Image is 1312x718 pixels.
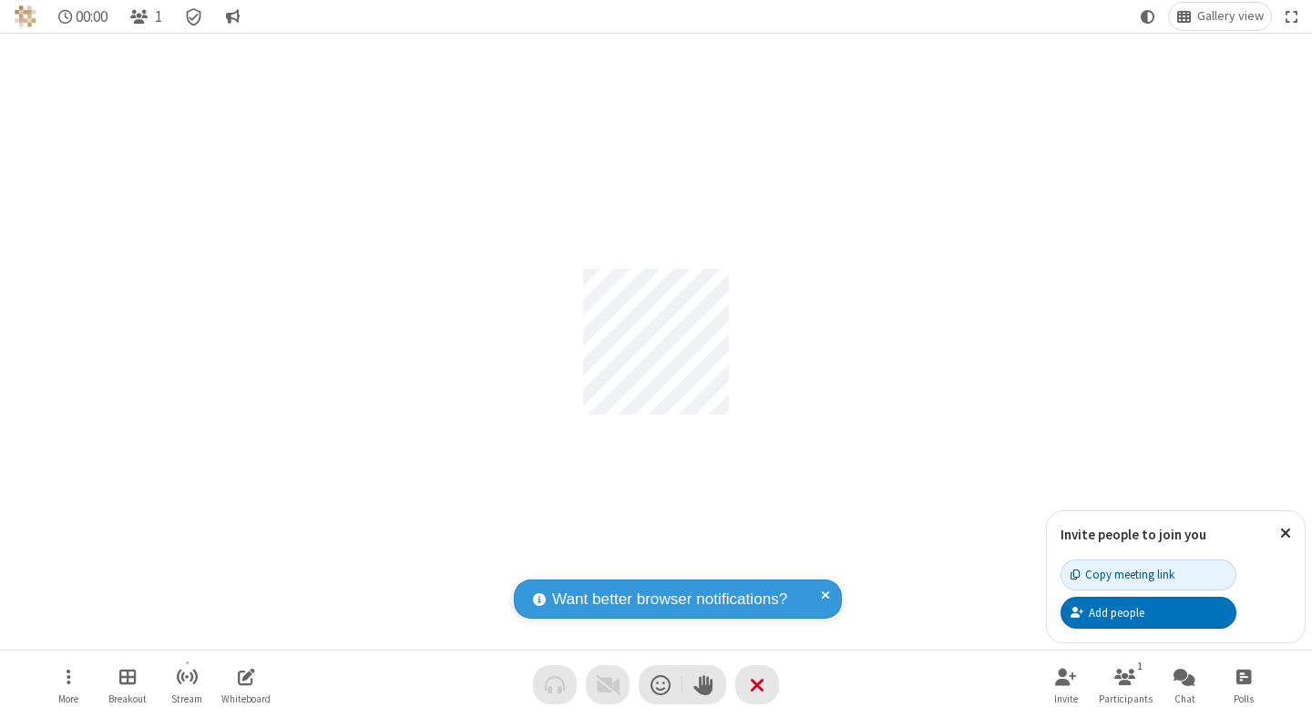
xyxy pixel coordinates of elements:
[533,665,577,704] button: Audio problem - check your Internet connection or call by phone
[1098,659,1153,711] button: Open participant list
[1234,693,1254,704] span: Polls
[171,693,202,704] span: Stream
[15,5,36,27] img: QA Selenium DO NOT DELETE OR CHANGE
[219,659,273,711] button: Open shared whiteboard
[1266,511,1305,556] button: Close popover
[1061,526,1206,543] label: Invite people to join you
[159,659,214,711] button: Start streaming
[1071,566,1174,583] div: Copy meeting link
[1169,3,1271,30] button: Change layout
[586,665,630,704] button: Video
[221,693,271,704] span: Whiteboard
[1133,3,1163,30] button: Using system theme
[76,8,108,26] span: 00:00
[682,665,726,704] button: Raise hand
[1197,9,1264,24] span: Gallery view
[122,3,169,30] button: Open participant list
[100,659,155,711] button: Manage Breakout Rooms
[155,8,162,26] span: 1
[41,659,96,711] button: Open menu
[1061,597,1236,628] button: Add people
[218,3,247,30] button: Conversation
[1054,693,1078,704] span: Invite
[1174,693,1195,704] span: Chat
[1133,658,1148,674] div: 1
[735,665,779,704] button: End or leave meeting
[1216,659,1271,711] button: Open poll
[1061,559,1236,590] button: Copy meeting link
[1157,659,1212,711] button: Open chat
[1039,659,1093,711] button: Invite participants (⌘+Shift+I)
[108,693,147,704] span: Breakout
[1099,693,1153,704] span: Participants
[177,3,211,30] div: Meeting details Encryption enabled
[552,588,787,611] span: Want better browser notifications?
[639,665,682,704] button: Send a reaction
[51,3,116,30] div: Timer
[1278,3,1306,30] button: Fullscreen
[58,693,78,704] span: More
